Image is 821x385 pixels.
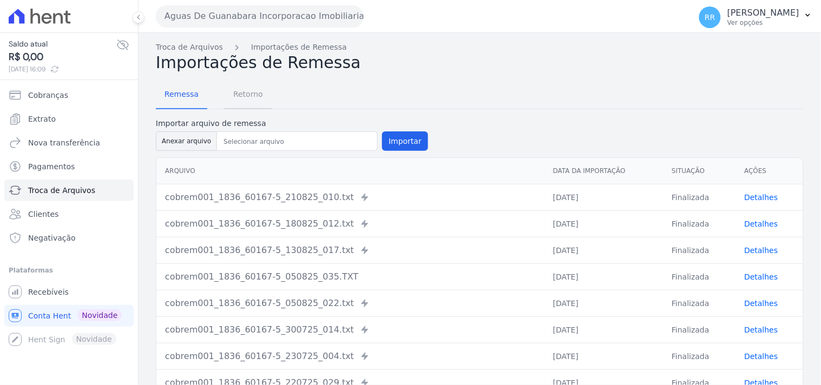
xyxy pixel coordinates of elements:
a: Troca de Arquivos [156,42,223,53]
div: cobrem001_1836_60167-5_050825_035.TXT [165,270,536,283]
a: Negativação [4,227,134,249]
td: Finalizada [663,263,735,290]
input: Selecionar arquivo [219,135,375,148]
div: cobrem001_1836_60167-5_050825_022.txt [165,297,536,310]
div: Plataformas [9,264,129,277]
td: Finalizada [663,237,735,263]
a: Importações de Remessa [251,42,347,53]
a: Conta Hent Novidade [4,305,134,327]
a: Recebíveis [4,281,134,303]
th: Arquivo [156,158,544,184]
nav: Breadcrumb [156,42,804,53]
a: Clientes [4,203,134,225]
td: Finalizada [663,316,735,343]
td: [DATE] [544,184,663,210]
div: cobrem001_1836_60167-5_300725_014.txt [165,323,536,336]
p: [PERSON_NAME] [727,8,799,18]
a: Detalhes [745,220,778,228]
div: cobrem001_1836_60167-5_230725_004.txt [165,350,536,363]
span: Pagamentos [28,161,75,172]
td: [DATE] [544,316,663,343]
td: [DATE] [544,290,663,316]
td: [DATE] [544,237,663,263]
div: cobrem001_1836_60167-5_130825_017.txt [165,244,536,257]
span: [DATE] 16:09 [9,64,116,74]
td: Finalizada [663,343,735,369]
th: Situação [663,158,735,184]
span: Recebíveis [28,287,69,297]
button: Importar [382,131,428,151]
td: Finalizada [663,210,735,237]
td: [DATE] [544,343,663,369]
span: RR [705,14,715,21]
div: cobrem001_1836_60167-5_210825_010.txt [165,191,536,204]
label: Importar arquivo de remessa [156,118,428,129]
td: [DATE] [544,263,663,290]
span: Saldo atual [9,38,116,50]
a: Extrato [4,108,134,130]
a: Pagamentos [4,156,134,177]
span: Retorno [227,83,270,105]
a: Detalhes [745,273,778,281]
span: R$ 0,00 [9,50,116,64]
h2: Importações de Remessa [156,53,804,72]
a: Cobranças [4,84,134,106]
td: [DATE] [544,210,663,237]
a: Nova transferência [4,132,134,154]
nav: Sidebar [9,84,129,350]
span: Nova transferência [28,137,100,148]
td: Finalizada [663,290,735,316]
a: Remessa [156,81,207,109]
p: Ver opções [727,18,799,27]
a: Retorno [225,81,272,109]
a: Detalhes [745,352,778,361]
span: Remessa [158,83,205,105]
th: Data da Importação [544,158,663,184]
a: Detalhes [745,246,778,255]
span: Novidade [77,309,122,321]
div: cobrem001_1836_60167-5_180825_012.txt [165,217,536,230]
td: Finalizada [663,184,735,210]
span: Extrato [28,114,56,124]
a: Detalhes [745,299,778,308]
span: Negativação [28,233,76,243]
a: Detalhes [745,326,778,334]
button: Anexar arquivo [156,131,217,151]
span: Clientes [28,209,58,220]
span: Cobranças [28,90,68,101]
span: Conta Hent [28,310,71,321]
span: Troca de Arquivos [28,185,95,196]
a: Detalhes [745,193,778,202]
button: RR [PERSON_NAME] Ver opções [691,2,821,32]
th: Ações [736,158,803,184]
button: Aguas De Guanabara Incorporacao Imobiliaria SPE LTDA [156,5,364,27]
a: Troca de Arquivos [4,180,134,201]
